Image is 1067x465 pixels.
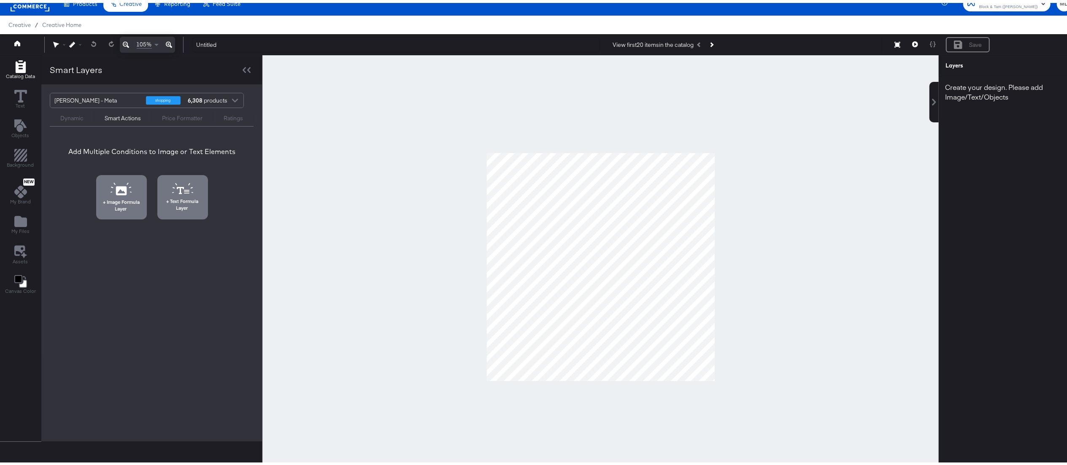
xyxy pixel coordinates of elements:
button: Add Rectangle [2,144,39,168]
div: products [187,90,212,105]
span: Text [16,100,25,106]
a: Creative Home [42,19,81,25]
div: Price Formatter [162,111,203,119]
button: Add Files [6,211,35,235]
button: Text [9,85,32,109]
button: Assets [8,240,33,265]
button: Next Product [705,34,717,49]
button: Image Formula Layer [96,172,147,216]
div: Ratings [224,111,243,119]
span: Assets [13,255,28,262]
div: shopping [146,93,181,102]
span: My Files [11,225,30,232]
span: 105% [137,38,152,46]
span: New [23,176,35,182]
button: Add Rectangle [1,55,40,79]
span: Catalog Data [6,70,35,77]
div: Layers [945,59,1032,67]
span: My Brand [10,195,31,202]
span: Objects [12,129,30,136]
span: Creative [8,19,31,25]
div: Add Multiple Conditions to Image or Text Elements [68,144,235,154]
button: Text Formula Layer [157,172,208,216]
span: Block & Tam ([PERSON_NAME]) [979,1,1038,8]
span: Image Formula Layer [99,196,144,209]
button: Add Text [7,114,35,138]
div: View first 20 items in the catalog [613,38,694,46]
span: Text Formula Layer [160,195,205,208]
div: Smart Layers [50,61,102,73]
strong: 6,308 [187,90,204,105]
button: NewMy Brand [5,174,36,205]
div: [PERSON_NAME] - Meta [54,90,140,105]
div: Dynamic [60,111,84,119]
span: Background [7,159,34,165]
div: Smart Actions [105,111,141,119]
span: Canvas Color [5,285,36,292]
span: / [31,19,42,25]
